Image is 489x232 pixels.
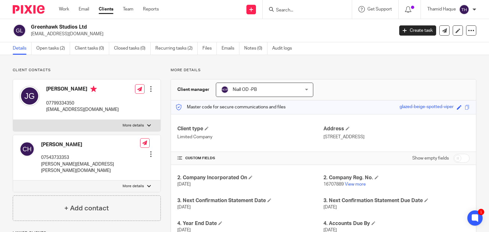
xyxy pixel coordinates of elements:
[233,87,257,92] span: Niall OD -PB
[123,184,144,189] p: More details
[244,42,267,55] a: Notes (0)
[323,197,470,204] h4: 3. Next Confirmation Statement Due Date
[123,6,133,12] a: Team
[177,86,209,93] h3: Client manager
[177,205,191,209] span: [DATE]
[13,42,32,55] a: Details
[323,174,470,181] h4: 2. Company Reg. No.
[13,5,45,14] img: Pixie
[19,86,40,106] img: svg%3E
[427,6,456,12] p: Thamid Haque
[177,182,191,187] span: [DATE]
[323,126,470,132] h4: Address
[75,42,109,55] a: Client tasks (0)
[459,4,469,15] img: svg%3E
[345,182,366,187] a: View more
[99,6,113,12] a: Clients
[46,106,119,113] p: [EMAIL_ADDRESS][DOMAIN_NAME]
[202,42,217,55] a: Files
[59,6,69,12] a: Work
[399,25,436,36] a: Create task
[46,100,119,106] p: 07799334350
[31,31,390,37] p: [EMAIL_ADDRESS][DOMAIN_NAME]
[177,174,323,181] h4: 2. Company Incorporated On
[177,220,323,227] h4: 4. Year End Date
[46,86,119,94] h4: [PERSON_NAME]
[143,6,159,12] a: Reports
[90,86,97,92] i: Primary
[31,24,318,31] h2: Greenhawk Studios Ltd
[177,134,323,140] p: Limited Company
[272,42,297,55] a: Audit logs
[41,161,140,174] p: [PERSON_NAME][EMAIL_ADDRESS][PERSON_NAME][DOMAIN_NAME]
[323,134,470,140] p: [STREET_ADDRESS]
[177,197,323,204] h4: 3. Next Confirmation Statement Date
[79,6,89,12] a: Email
[176,104,286,110] p: Master code for secure communications and files
[155,42,198,55] a: Recurring tasks (2)
[13,24,26,37] img: svg%3E
[323,182,344,187] span: 16707889
[323,205,337,209] span: [DATE]
[123,123,144,128] p: More details
[171,68,476,73] p: More details
[400,104,454,111] div: glazed-beige-spotted-viper
[275,8,333,13] input: Search
[177,156,323,161] h4: CUSTOM FIELDS
[221,86,229,93] img: svg%3E
[36,42,70,55] a: Open tasks (2)
[222,42,239,55] a: Emails
[41,154,140,161] p: 07543733353
[13,68,161,73] p: Client contacts
[177,126,323,132] h4: Client type
[64,203,109,213] h4: + Add contact
[412,155,449,161] label: Show empty fields
[323,220,470,227] h4: 4. Accounts Due By
[478,209,484,215] div: 1
[114,42,151,55] a: Closed tasks (0)
[41,141,140,148] h4: [PERSON_NAME]
[19,141,35,157] img: svg%3E
[367,7,392,11] span: Get Support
